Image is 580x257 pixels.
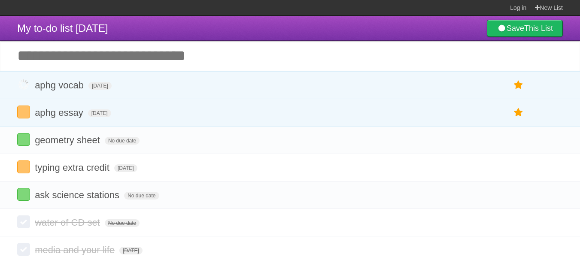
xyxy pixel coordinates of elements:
[124,192,159,200] span: No due date
[17,22,108,34] span: My to-do list [DATE]
[510,106,527,120] label: Star task
[487,20,563,37] a: SaveThis List
[88,109,111,117] span: [DATE]
[35,107,85,118] span: aphg essay
[105,219,140,227] span: No due date
[524,24,553,33] b: This List
[35,190,121,200] span: ask science stations
[35,162,112,173] span: typing extra credit
[17,188,30,201] label: Done
[35,80,86,91] span: aphg vocab
[17,133,30,146] label: Done
[35,135,102,145] span: geometry sheet
[88,82,112,90] span: [DATE]
[114,164,137,172] span: [DATE]
[35,245,117,255] span: media and your life
[510,78,527,92] label: Star task
[17,106,30,118] label: Done
[17,243,30,256] label: Done
[17,160,30,173] label: Done
[17,78,30,91] label: Done
[35,217,102,228] span: water of CD set
[119,247,143,254] span: [DATE]
[17,215,30,228] label: Done
[105,137,140,145] span: No due date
